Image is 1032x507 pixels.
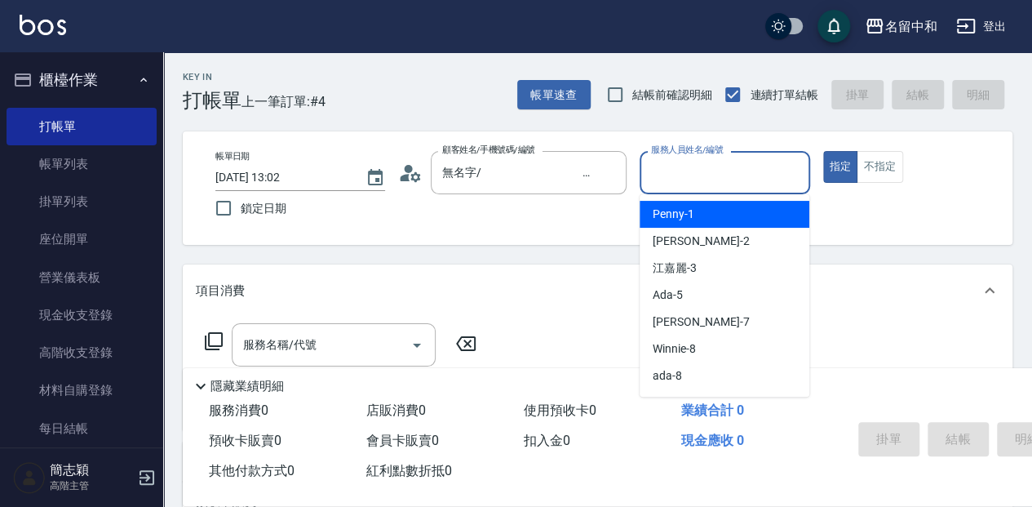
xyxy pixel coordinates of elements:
[183,89,241,112] h3: 打帳單
[7,447,157,485] a: 排班表
[241,91,326,112] span: 上一筆訂單:#4
[524,402,596,418] span: 使用預收卡 0
[950,11,1012,42] button: 登出
[653,340,696,358] span: Winnie -8
[653,233,749,250] span: [PERSON_NAME] -2
[366,402,426,418] span: 店販消費 0
[356,158,395,198] button: Choose date, selected date is 2025-10-13
[817,10,850,42] button: save
[681,433,744,448] span: 現金應收 0
[750,87,818,104] span: 連續打單結帳
[884,16,937,37] div: 名留中和
[404,332,430,358] button: Open
[20,15,66,35] img: Logo
[183,265,1012,317] div: 項目消費
[7,59,157,101] button: 櫃檯作業
[50,462,133,478] h5: 簡志穎
[442,144,535,156] label: 顧客姓名/手機號碼/編號
[241,200,286,217] span: 鎖定日期
[366,463,452,478] span: 紅利點數折抵 0
[7,296,157,334] a: 現金收支登錄
[196,282,245,300] p: 項目消費
[653,287,683,304] span: Ada -5
[823,151,858,183] button: 指定
[653,367,682,385] span: ada -8
[209,463,295,478] span: 其他付款方式 0
[653,260,697,277] span: 江嘉麗 -3
[209,433,281,448] span: 預收卡販賣 0
[681,402,744,418] span: 業績合計 0
[7,371,157,409] a: 材料自購登錄
[517,80,591,110] button: 帳單速查
[7,145,157,183] a: 帳單列表
[857,151,902,183] button: 不指定
[7,259,157,296] a: 營業儀表板
[183,72,241,82] h2: Key In
[651,144,723,156] label: 服務人員姓名/編號
[7,108,157,145] a: 打帳單
[366,433,439,448] span: 會員卡販賣 0
[632,87,712,104] span: 結帳前確認明細
[210,378,284,395] p: 隱藏業績明細
[13,461,46,494] img: Person
[215,150,250,162] label: 帳單日期
[858,10,943,43] button: 名留中和
[653,394,749,411] span: [PERSON_NAME] -9
[7,334,157,371] a: 高階收支登錄
[209,402,268,418] span: 服務消費 0
[7,410,157,447] a: 每日結帳
[7,220,157,258] a: 座位開單
[653,206,694,223] span: Penny -1
[215,164,349,191] input: YYYY/MM/DD hh:mm
[524,433,570,448] span: 扣入金 0
[50,478,133,493] p: 高階主管
[653,314,749,331] span: [PERSON_NAME] -7
[7,183,157,220] a: 掛單列表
